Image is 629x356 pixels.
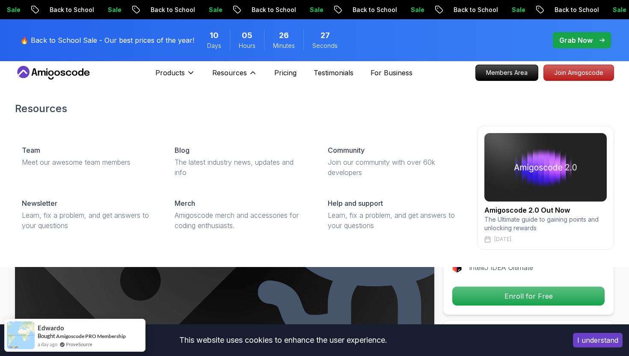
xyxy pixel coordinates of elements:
p: The Ultimate guide to gaining points and unlocking rewards [484,215,607,232]
p: Learn, fix a problem, and get answers to your questions [328,210,460,231]
a: Members Area [475,65,538,81]
p: Meet our awesome team members [22,157,154,167]
p: Sale [393,6,421,14]
a: CommunityJoin our community with over 60k developers [321,138,467,184]
span: 5 Hours [242,30,252,42]
p: Back to School [537,6,595,14]
a: amigoscode 2.0Amigoscode 2.0 Out NowThe Ultimate guide to gaining points and unlocking rewards[DATE] [477,126,614,250]
p: Sale [191,6,219,14]
p: Sale [595,6,623,14]
p: Back to School [32,6,90,14]
p: Resources [212,68,247,78]
button: Accept cookies [573,333,623,347]
p: [DATE] [494,236,511,243]
p: Back to School [436,6,494,14]
div: This website uses cookies to enhance the user experience. [6,331,560,350]
a: BlogThe latest industry news, updates and info [168,138,314,184]
a: MerchAmigoscode merch and accessories for coding enthusiasts. [168,191,314,237]
p: Team [22,145,40,155]
h2: Resources [15,102,614,116]
p: Join our community with over 60k developers [328,157,460,178]
p: Back to School [234,6,292,14]
a: For Business [371,68,412,78]
a: Help and supportLearn, fix a problem, and get answers to your questions [321,191,467,237]
p: Community [328,145,365,155]
p: 🔥 Back to School Sale - Our best prices of the year! [20,35,194,45]
p: Sale [90,6,118,14]
a: Testimonials [314,68,353,78]
h2: Amigoscode 2.0 Out Now [484,205,607,215]
p: Products [155,68,185,78]
span: Bought [38,332,55,339]
a: Amigoscode PRO Membership [56,333,126,339]
img: amigoscode 2.0 [484,133,607,202]
span: Edwardo [38,324,64,332]
span: Days [207,42,221,50]
button: Resources [212,68,257,85]
span: a day ago [38,341,57,348]
span: Hours [239,42,255,50]
span: Minutes [273,42,295,50]
p: Sale [494,6,522,14]
p: Blog [175,145,190,155]
span: Seconds [312,42,338,50]
span: 10 Days [210,30,219,42]
p: Sale [292,6,320,14]
a: ProveSource [66,341,92,348]
p: IntelliJ IDEA Ultimate [469,262,533,273]
a: TeamMeet our awesome team members [15,138,161,174]
p: The latest industry news, updates and info [175,157,307,178]
p: Amigoscode merch and accessories for coding enthusiasts. [175,210,307,231]
img: provesource social proof notification image [7,321,35,349]
button: Enroll for Free [452,286,605,306]
img: jetbrains logo [452,262,462,273]
a: Join Amigoscode [543,65,614,81]
p: Members Area [476,65,538,80]
p: Learn, fix a problem, and get answers to your questions [22,210,154,231]
p: Grab Now [559,35,593,45]
p: Enroll for Free [452,287,605,306]
a: NewsletterLearn, fix a problem, and get answers to your questions [15,191,161,237]
p: Newsletter [22,198,57,208]
p: Back to School [133,6,191,14]
span: 27 Seconds [320,30,330,42]
p: Merch [175,198,195,208]
p: Help and support [328,198,383,208]
span: 26 Minutes [279,30,289,42]
a: Pricing [274,68,297,78]
p: Back to School [335,6,393,14]
button: Products [155,68,195,85]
